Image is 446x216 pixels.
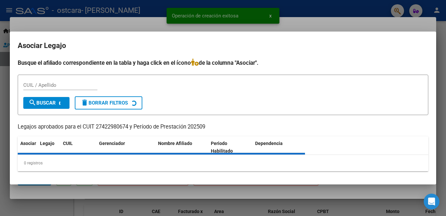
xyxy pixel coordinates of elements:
span: Borrar Filtros [81,100,128,106]
datatable-header-cell: Nombre Afiliado [155,136,208,158]
span: Nombre Afiliado [158,141,192,146]
div: 0 registros [18,155,428,171]
button: Buscar [23,97,70,109]
span: Gerenciador [99,141,125,146]
datatable-header-cell: Gerenciador [96,136,155,158]
datatable-header-cell: Periodo Habilitado [208,136,253,158]
span: CUIL [63,141,73,146]
h4: Busque el afiliado correspondiente en la tabla y haga click en el ícono de la columna "Asociar". [18,59,428,67]
datatable-header-cell: Asociar [18,136,37,158]
p: Legajos aprobados para el CUIT 27422980674 y Período de Prestación 202509 [18,123,428,131]
span: Periodo Habilitado [211,141,233,154]
datatable-header-cell: CUIL [60,136,96,158]
datatable-header-cell: Dependencia [253,136,305,158]
mat-icon: delete [81,99,89,107]
mat-icon: search [29,99,36,107]
span: Dependencia [255,141,283,146]
datatable-header-cell: Legajo [37,136,60,158]
span: Legajo [40,141,54,146]
button: Borrar Filtros [75,96,142,109]
span: Buscar [29,100,56,106]
div: Open Intercom Messenger [424,194,439,209]
span: Asociar [20,141,36,146]
h2: Asociar Legajo [18,39,428,52]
